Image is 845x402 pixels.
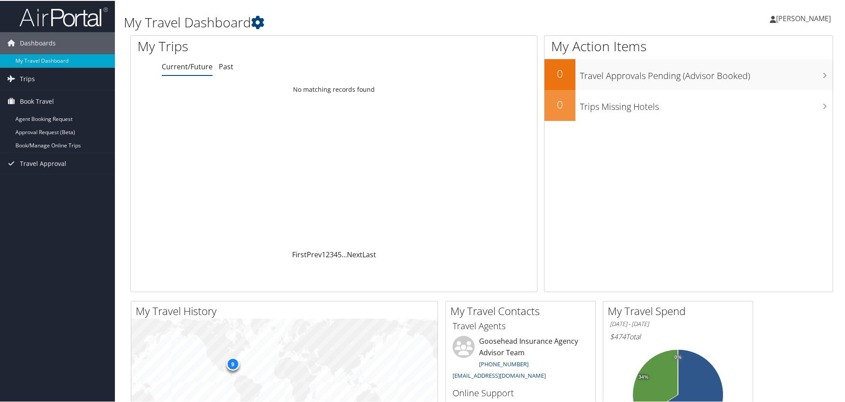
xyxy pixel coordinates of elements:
a: 3 [330,249,334,259]
a: Next [347,249,362,259]
span: [PERSON_NAME] [776,13,831,23]
h2: My Travel History [136,303,438,318]
h1: My Trips [137,36,361,55]
tspan: 34% [639,374,648,379]
h3: Trips Missing Hotels [580,95,833,112]
h3: Travel Approvals Pending (Advisor Booked) [580,64,833,81]
a: 1 [322,249,326,259]
div: 9 [226,356,239,369]
h2: My Travel Contacts [450,303,595,318]
span: Trips [20,67,35,89]
a: Current/Future [162,61,213,71]
h3: Travel Agents [453,319,589,331]
a: 2 [326,249,330,259]
span: … [342,249,347,259]
a: Prev [307,249,322,259]
span: Dashboards [20,31,56,53]
a: Past [219,61,233,71]
span: $474 [610,331,626,341]
a: 0Trips Missing Hotels [544,89,833,120]
td: No matching records found [131,81,537,97]
a: 5 [338,249,342,259]
span: Travel Approval [20,152,66,174]
h3: Online Support [453,386,589,398]
a: First [292,249,307,259]
tspan: 0% [674,354,681,359]
h6: Total [610,331,746,341]
h2: My Travel Spend [608,303,753,318]
h1: My Travel Dashboard [124,12,601,31]
img: airportal-logo.png [19,6,108,26]
li: Goosehead Insurance Agency Advisor Team [448,335,593,382]
h6: [DATE] - [DATE] [610,319,746,327]
h1: My Action Items [544,36,833,55]
a: [PERSON_NAME] [770,4,840,31]
a: 0Travel Approvals Pending (Advisor Booked) [544,58,833,89]
h2: 0 [544,96,575,111]
a: [PHONE_NUMBER] [479,359,529,367]
h2: 0 [544,65,575,80]
span: Book Travel [20,90,54,112]
a: [EMAIL_ADDRESS][DOMAIN_NAME] [453,371,546,379]
a: 4 [334,249,338,259]
a: Last [362,249,376,259]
